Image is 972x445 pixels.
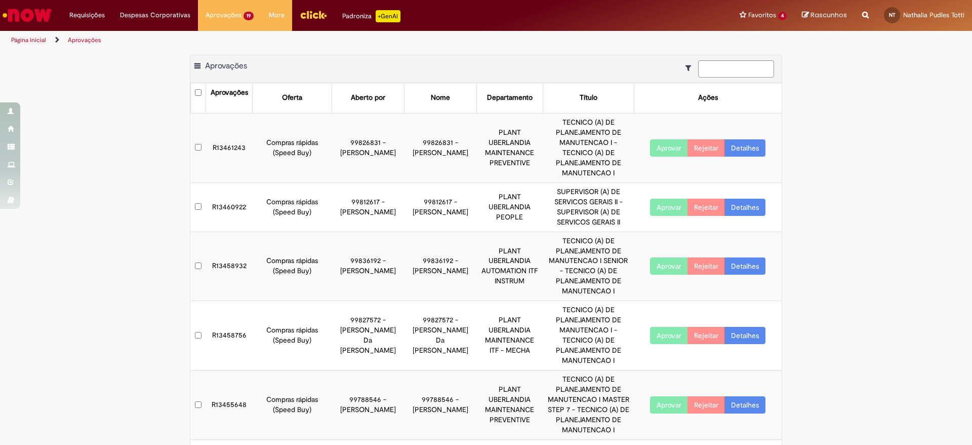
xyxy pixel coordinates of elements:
[431,93,450,103] div: Nome
[332,370,404,440] td: 99788546 - [PERSON_NAME]
[253,370,332,440] td: Compras rápidas (Speed Buy)
[69,10,105,20] span: Requisições
[206,232,253,301] td: R13458932
[269,10,285,20] span: More
[543,301,634,370] td: TECNICO (A) DE PLANEJAMENTO DE MANUTENCAO I - TECNICO (A) DE PLANEJAMENTO DE MANUTENCAO I
[687,199,725,216] button: Rejeitar
[748,10,776,20] span: Favoritos
[687,327,725,344] button: Rejeitar
[244,12,254,20] span: 19
[253,113,332,182] td: Compras rápidas (Speed Buy)
[650,139,688,157] button: Aprovar
[724,396,765,414] a: Detalhes
[476,113,543,182] td: PLANT UBERLANDIA MAINTENANCE PREVENTIVE
[687,257,725,275] button: Rejeitar
[476,301,543,370] td: PLANT UBERLANDIA MAINTENANCE ITF - MECHA
[487,93,533,103] div: Departamento
[543,370,634,440] td: TECNICO (A) DE PLANEJAMENTO DE MANUTENCAO I MASTER STEP 7 - TECNICO (A) DE PLANEJAMENTO DE MANUTE...
[889,12,896,18] span: NT
[206,182,253,232] td: R13460922
[650,396,688,414] button: Aprovar
[724,139,765,157] a: Detalhes
[404,232,476,301] td: 99836192 - [PERSON_NAME]
[543,113,634,182] td: TECNICO (A) DE PLANEJAMENTO DE MANUTENCAO I - TECNICO (A) DE PLANEJAMENTO DE MANUTENCAO I
[332,182,404,232] td: 99812617 - [PERSON_NAME]
[724,199,765,216] a: Detalhes
[685,64,696,71] i: Mostrar filtros para: Suas Solicitações
[802,11,847,20] a: Rascunhos
[376,10,400,22] p: +GenAi
[351,93,385,103] div: Aberto por
[476,370,543,440] td: PLANT UBERLANDIA MAINTENANCE PREVENTIVE
[404,113,476,182] td: 99826831 - [PERSON_NAME]
[120,10,190,20] span: Despesas Corporativas
[778,12,787,20] span: 4
[206,113,253,182] td: R13461243
[332,232,404,301] td: 99836192 - [PERSON_NAME]
[476,182,543,232] td: PLANT UBERLANDIA PEOPLE
[404,301,476,370] td: 99827572 - [PERSON_NAME] Da [PERSON_NAME]
[404,370,476,440] td: 99788546 - [PERSON_NAME]
[253,232,332,301] td: Compras rápidas (Speed Buy)
[404,182,476,232] td: 99812617 - [PERSON_NAME]
[476,232,543,301] td: PLANT UBERLANDIA AUTOMATION ITF INSTRUM
[687,396,725,414] button: Rejeitar
[332,113,404,182] td: 99826831 - [PERSON_NAME]
[68,36,101,44] a: Aprovações
[206,370,253,440] td: R13455648
[580,93,597,103] div: Título
[282,93,302,103] div: Oferta
[650,199,688,216] button: Aprovar
[206,83,253,113] th: Aprovações
[543,232,634,301] td: TECNICO (A) DE PLANEJAMENTO DE MANUTENCAO I SENIOR - TECNICO (A) DE PLANEJAMENTO DE MANUTENCAO I
[300,7,327,22] img: click_logo_yellow_360x200.png
[698,93,718,103] div: Ações
[332,301,404,370] td: 99827572 - [PERSON_NAME] Da [PERSON_NAME]
[342,10,400,22] div: Padroniza
[1,5,53,25] img: ServiceNow
[11,36,46,44] a: Página inicial
[650,257,688,275] button: Aprovar
[650,327,688,344] button: Aprovar
[724,327,765,344] a: Detalhes
[206,10,241,20] span: Aprovações
[543,182,634,232] td: SUPERVISOR (A) DE SERVICOS GERAIS II - SUPERVISOR (A) DE SERVICOS GERAIS II
[724,257,765,275] a: Detalhes
[211,88,248,98] div: Aprovações
[903,11,964,19] span: Nathalia Pudles Totti
[253,301,332,370] td: Compras rápidas (Speed Buy)
[206,301,253,370] td: R13458756
[253,182,332,232] td: Compras rápidas (Speed Buy)
[811,10,847,20] span: Rascunhos
[687,139,725,157] button: Rejeitar
[8,31,640,50] ul: Trilhas de página
[205,61,247,71] span: Aprovações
